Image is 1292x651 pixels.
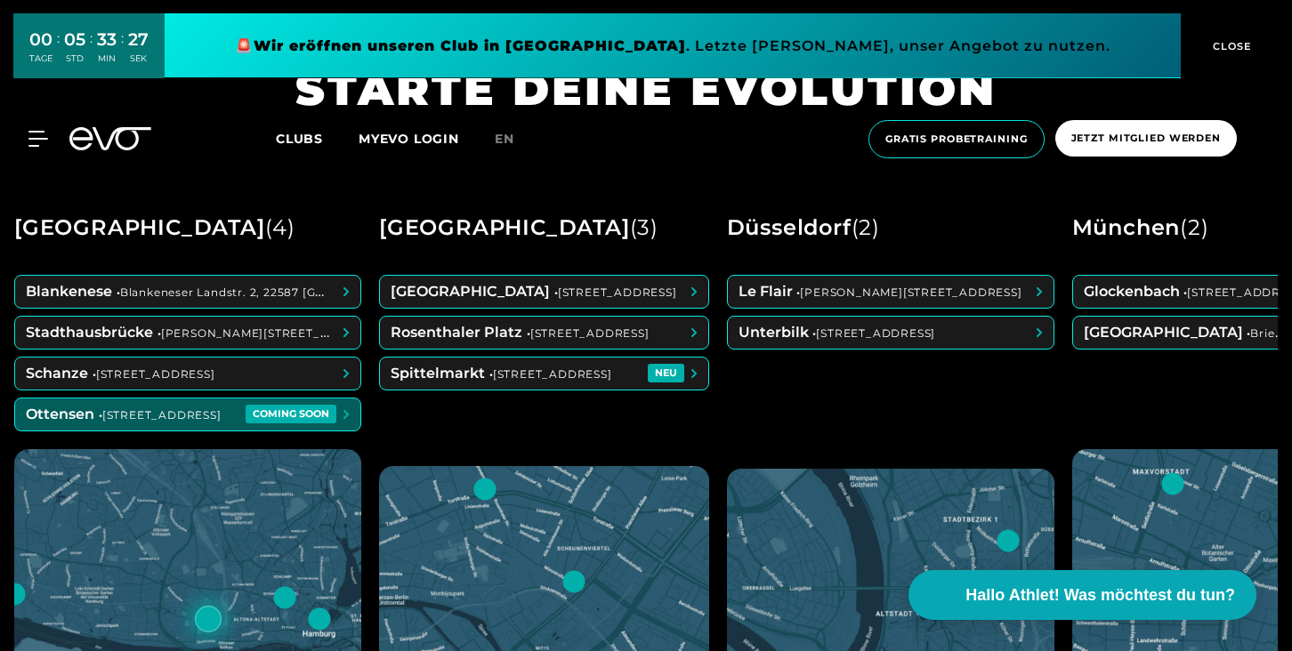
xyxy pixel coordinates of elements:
button: CLOSE [1181,13,1279,78]
a: en [495,129,536,149]
div: [GEOGRAPHIC_DATA] [379,207,658,248]
div: : [57,28,60,76]
div: München [1072,207,1209,248]
div: Düsseldorf [727,207,880,248]
div: : [90,28,93,76]
span: Jetzt Mitglied werden [1071,131,1221,146]
button: Hallo Athlet! Was möchtest du tun? [908,570,1256,620]
div: 05 [64,27,85,52]
a: Gratis Probetraining [863,120,1050,158]
span: Clubs [276,131,323,147]
div: TAGE [29,52,52,65]
span: ( 4 ) [265,214,295,240]
div: [GEOGRAPHIC_DATA] [14,207,295,248]
a: Jetzt Mitglied werden [1050,120,1242,158]
div: 33 [97,27,117,52]
div: 00 [29,27,52,52]
a: MYEVO LOGIN [359,131,459,147]
div: STD [64,52,85,65]
div: 27 [128,27,149,52]
span: ( 2 ) [1180,214,1208,240]
span: CLOSE [1208,38,1252,54]
div: SEK [128,52,149,65]
span: Gratis Probetraining [885,132,1028,147]
span: ( 3 ) [630,214,658,240]
span: Hallo Athlet! Was möchtest du tun? [965,583,1235,607]
span: ( 2 ) [852,214,880,240]
div: : [121,28,124,76]
div: MIN [97,52,117,65]
span: en [495,131,514,147]
a: Clubs [276,130,359,147]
